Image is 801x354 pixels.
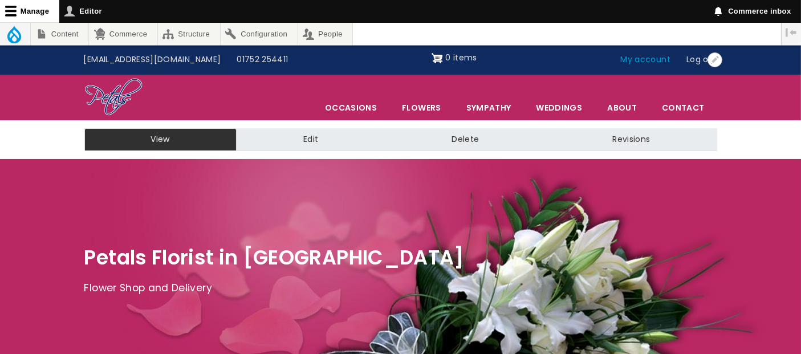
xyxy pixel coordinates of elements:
p: Flower Shop and Delivery [84,280,717,297]
a: Sympathy [454,96,523,120]
img: Shopping cart [432,49,443,67]
a: Edit [237,128,385,151]
a: Structure [158,23,220,45]
span: 0 items [445,52,477,63]
a: People [298,23,353,45]
span: Petals Florist in [GEOGRAPHIC_DATA] [84,243,465,271]
span: Weddings [524,96,594,120]
a: Revisions [546,128,717,151]
img: Home [84,78,143,117]
button: Vertical orientation [782,23,801,42]
a: About [595,96,649,120]
a: View [84,128,237,151]
a: My account [613,49,679,71]
a: Commerce [89,23,157,45]
a: Content [31,23,88,45]
a: 01752 254411 [229,49,296,71]
a: Shopping cart 0 items [432,49,477,67]
button: Open User account menu configuration options [708,52,722,67]
a: Configuration [221,23,298,45]
a: [EMAIL_ADDRESS][DOMAIN_NAME] [76,49,229,71]
nav: Tabs [76,128,726,151]
span: Occasions [313,96,389,120]
a: Log out [678,49,725,71]
a: Flowers [390,96,453,120]
a: Contact [650,96,716,120]
a: Delete [385,128,546,151]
